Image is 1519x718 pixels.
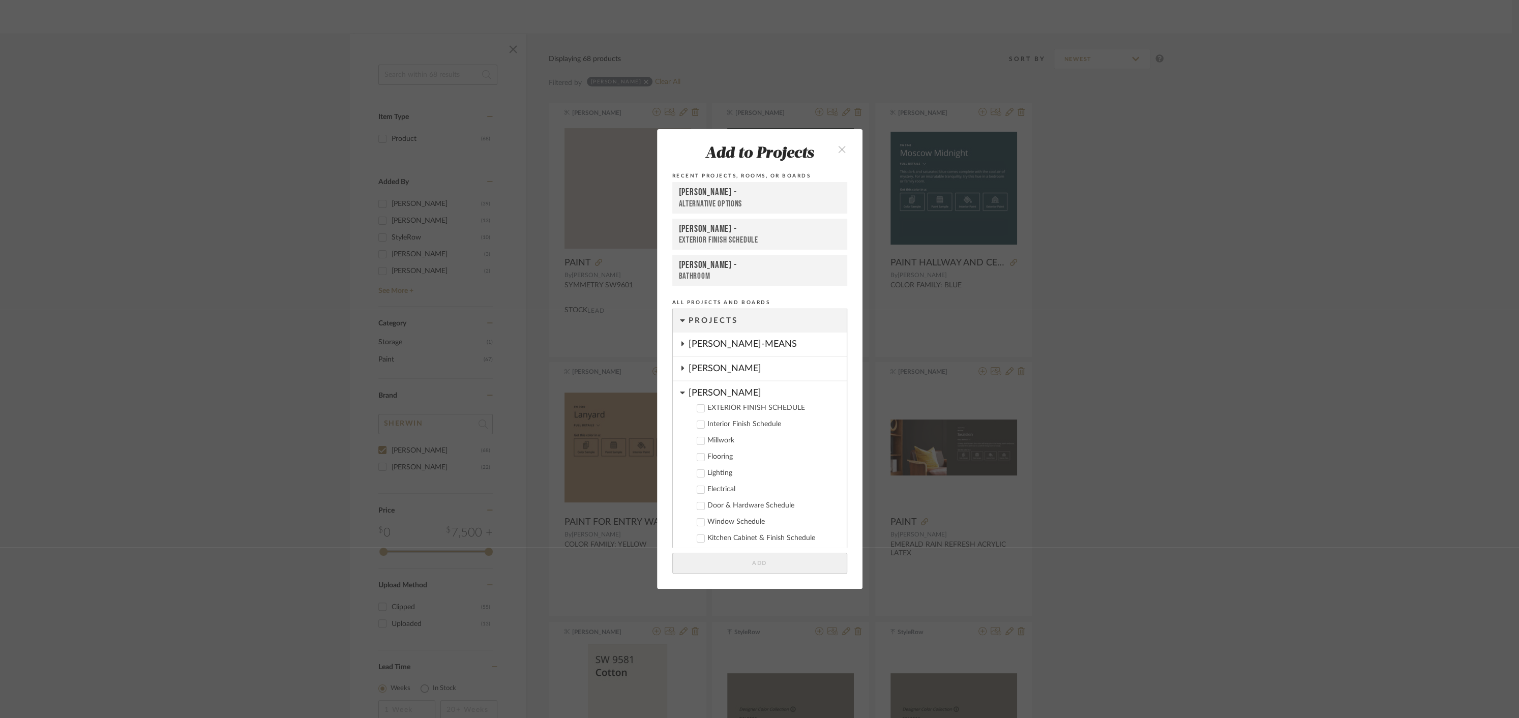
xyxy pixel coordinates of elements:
[689,309,847,333] div: Projects
[689,381,847,399] div: [PERSON_NAME]
[707,453,839,461] div: Flooring
[679,199,841,210] div: ALTERNATIVE OPTIONS
[707,501,839,510] div: Door & Hardware Schedule
[689,357,847,380] div: [PERSON_NAME]
[707,534,839,543] div: Kitchen Cabinet & Finish Schedule
[672,298,847,307] div: All Projects and Boards
[672,553,847,574] button: Add
[689,333,847,356] div: [PERSON_NAME]-MEANS
[679,235,841,245] div: EXTERIOR FINISH SCHEDULE
[679,259,841,271] div: [PERSON_NAME] -
[707,420,839,429] div: Interior Finish Schedule
[672,145,847,163] div: Add to Projects
[707,469,839,477] div: Lighting
[707,518,839,526] div: Window Schedule
[679,223,841,235] div: [PERSON_NAME] -
[679,187,841,199] div: [PERSON_NAME] -
[672,171,847,181] div: Recent Projects, Rooms, or Boards
[707,485,839,494] div: Electrical
[707,436,839,445] div: Millwork
[827,138,857,159] button: close
[679,271,841,281] div: Bathroom
[707,404,839,412] div: EXTERIOR FINISH SCHEDULE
